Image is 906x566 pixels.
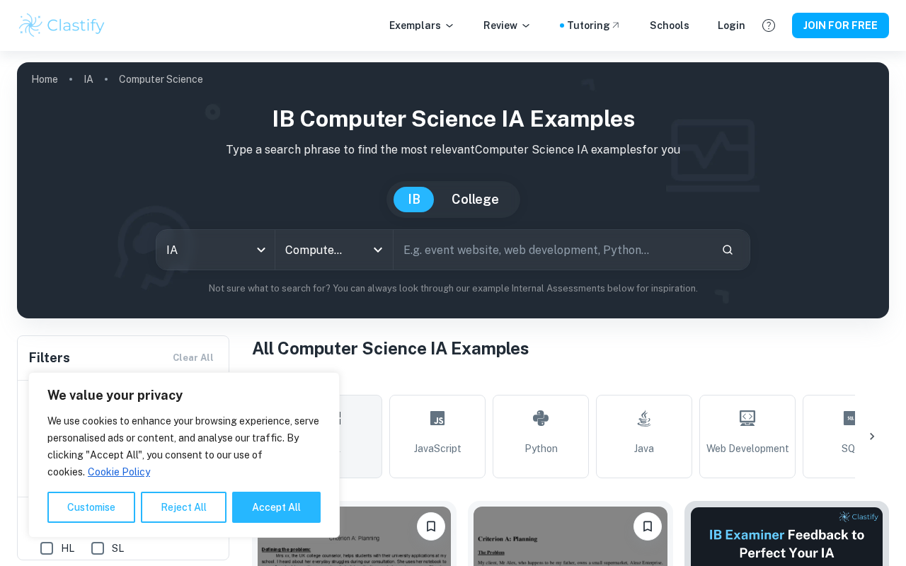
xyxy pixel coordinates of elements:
[232,492,321,523] button: Accept All
[524,441,558,456] span: Python
[17,11,107,40] img: Clastify logo
[28,282,878,296] p: Not sure what to search for? You can always look through our example Internal Assessments below f...
[757,13,781,37] button: Help and Feedback
[252,372,889,389] h6: Topic
[716,238,740,262] button: Search
[842,441,861,456] span: SQL
[718,18,745,33] a: Login
[437,187,513,212] button: College
[28,141,878,158] p: Type a search phrase to find the most relevant Computer Science IA examples for you
[389,18,455,33] p: Exemplars
[112,541,124,556] span: SL
[156,230,275,270] div: IA
[28,372,340,538] div: We value your privacy
[567,18,621,33] a: Tutoring
[252,335,889,361] h1: All Computer Science IA Examples
[84,69,93,89] a: IA
[17,62,889,318] img: profile cover
[61,541,74,556] span: HL
[87,466,151,478] a: Cookie Policy
[28,102,878,136] h1: IB Computer Science IA examples
[483,18,532,33] p: Review
[394,187,435,212] button: IB
[706,441,789,456] span: Web Development
[414,441,461,456] span: JavaScript
[394,230,710,270] input: E.g. event website, web development, Python...
[634,441,654,456] span: Java
[368,240,388,260] button: Open
[792,13,889,38] button: JOIN FOR FREE
[119,71,203,87] p: Computer Science
[47,412,321,480] p: We use cookies to enhance your browsing experience, serve personalised ads or content, and analys...
[650,18,689,33] a: Schools
[633,512,662,541] button: Please log in to bookmark exemplars
[29,348,70,368] h6: Filters
[417,512,445,541] button: Please log in to bookmark exemplars
[31,69,58,89] a: Home
[141,492,226,523] button: Reject All
[47,387,321,404] p: We value your privacy
[47,492,135,523] button: Customise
